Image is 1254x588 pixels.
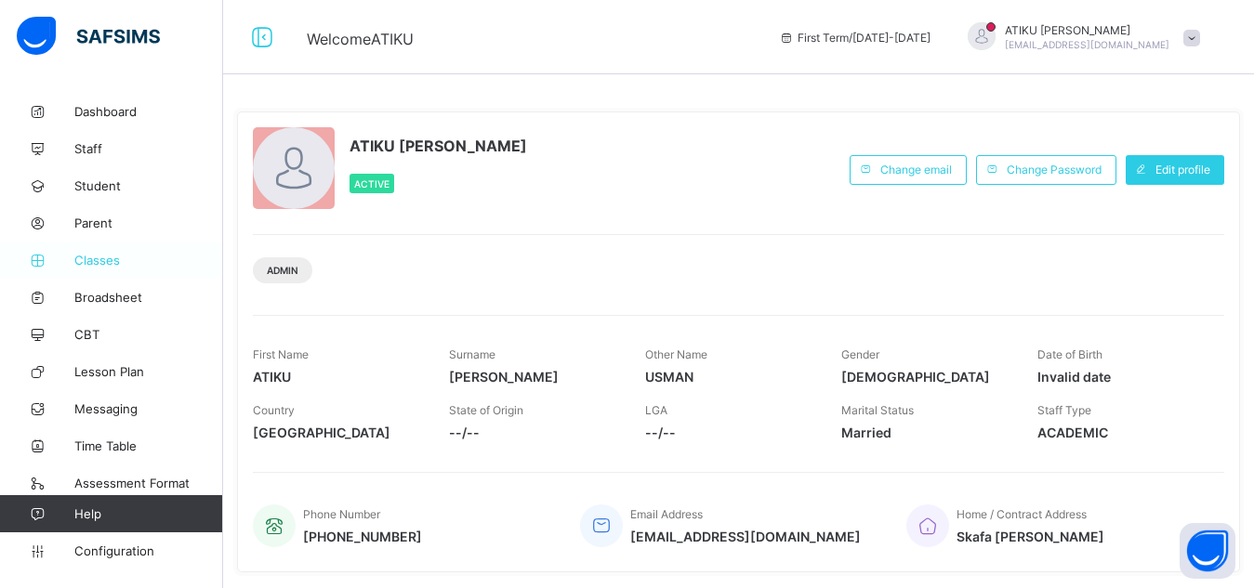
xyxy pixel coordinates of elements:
[645,425,813,440] span: --/--
[1037,347,1102,361] span: Date of Birth
[74,253,223,268] span: Classes
[1005,23,1169,37] span: ATIKU [PERSON_NAME]
[449,403,523,417] span: State of Origin
[253,425,421,440] span: [GEOGRAPHIC_DATA]
[1155,163,1210,176] span: Edit profile
[74,178,223,193] span: Student
[957,529,1104,544] span: Skafa [PERSON_NAME]
[303,529,422,544] span: [PHONE_NUMBER]
[1037,369,1206,385] span: Invalid date
[74,543,222,558] span: Configuration
[841,425,1010,440] span: Married
[949,22,1209,53] div: ATIKUABDULAZIZ
[74,476,223,490] span: Assessment Format
[449,425,617,440] span: --/--
[253,403,295,417] span: Country
[957,507,1087,521] span: Home / Contract Address
[303,507,380,521] span: Phone Number
[841,347,879,361] span: Gender
[17,17,160,56] img: safsims
[449,347,495,361] span: Surname
[307,30,414,48] span: Welcome ATIKU
[1037,403,1091,417] span: Staff Type
[74,327,223,342] span: CBT
[74,364,223,379] span: Lesson Plan
[74,506,222,521] span: Help
[267,265,298,276] span: Admin
[645,347,707,361] span: Other Name
[645,369,813,385] span: USMAN
[841,403,914,417] span: Marital Status
[645,403,667,417] span: LGA
[253,369,421,385] span: ATIKU
[253,347,309,361] span: First Name
[74,141,223,156] span: Staff
[630,507,703,521] span: Email Address
[74,438,223,453] span: Time Table
[74,290,223,305] span: Broadsheet
[880,163,952,176] span: Change email
[1180,523,1235,579] button: Open asap
[449,369,617,385] span: [PERSON_NAME]
[630,529,861,544] span: [EMAIL_ADDRESS][DOMAIN_NAME]
[841,369,1010,385] span: [DEMOGRAPHIC_DATA]
[1005,39,1169,50] span: [EMAIL_ADDRESS][DOMAIN_NAME]
[350,137,527,155] span: ATIKU [PERSON_NAME]
[74,216,223,230] span: Parent
[74,104,223,119] span: Dashboard
[779,31,931,45] span: session/term information
[74,401,223,416] span: Messaging
[1007,163,1102,176] span: Change Password
[354,178,389,189] span: Active
[1037,425,1206,440] span: ACADEMIC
